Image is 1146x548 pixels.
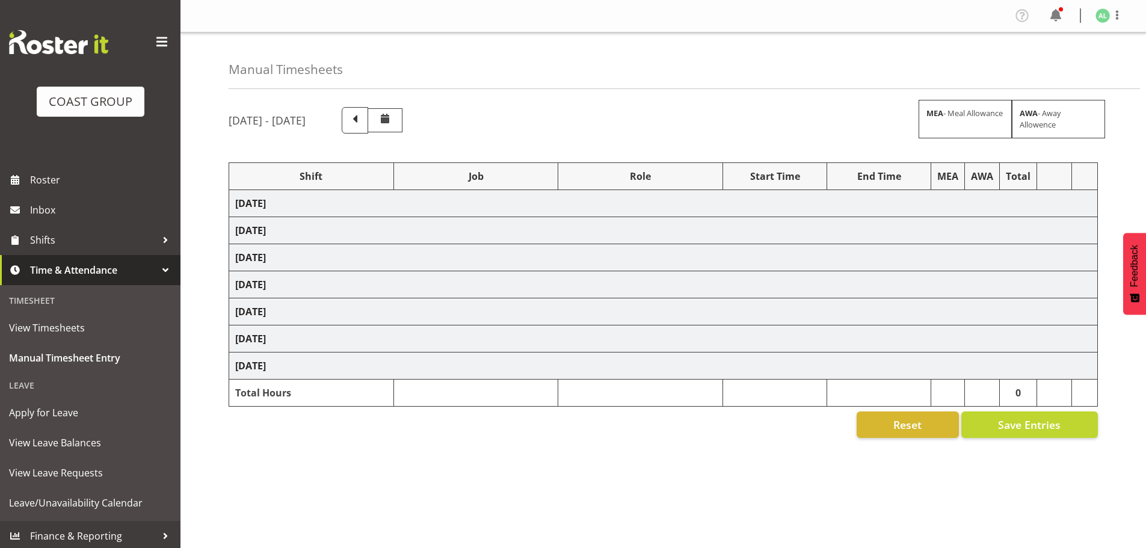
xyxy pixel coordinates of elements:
span: Inbox [30,201,174,219]
td: 0 [1000,380,1037,407]
span: Shifts [30,231,156,249]
strong: AWA [1020,108,1038,119]
span: Roster [30,171,174,189]
span: Time & Attendance [30,261,156,279]
span: Save Entries [998,417,1061,433]
div: MEA [937,169,958,183]
span: Apply for Leave [9,404,171,422]
h4: Manual Timesheets [229,63,343,76]
span: View Timesheets [9,319,171,337]
span: View Leave Balances [9,434,171,452]
img: Rosterit website logo [9,30,108,54]
div: Timesheet [3,288,177,313]
a: View Leave Balances [3,428,177,458]
div: COAST GROUP [49,93,132,111]
button: Reset [857,411,959,438]
span: Reset [893,417,922,433]
div: End Time [833,169,925,183]
strong: MEA [926,108,943,119]
span: Finance & Reporting [30,527,156,545]
a: View Leave Requests [3,458,177,488]
div: Role [564,169,716,183]
span: Feedback [1129,245,1140,287]
div: - Meal Allowance [919,100,1012,138]
td: [DATE] [229,298,1098,325]
span: Leave/Unavailability Calendar [9,494,171,512]
a: Apply for Leave [3,398,177,428]
td: Total Hours [229,380,394,407]
span: Manual Timesheet Entry [9,349,171,367]
a: Leave/Unavailability Calendar [3,488,177,518]
a: Manual Timesheet Entry [3,343,177,373]
td: [DATE] [229,217,1098,244]
div: Start Time [729,169,821,183]
td: [DATE] [229,244,1098,271]
td: [DATE] [229,271,1098,298]
td: [DATE] [229,353,1098,380]
button: Save Entries [961,411,1098,438]
div: Total [1006,169,1030,183]
div: Job [400,169,552,183]
button: Feedback - Show survey [1123,233,1146,315]
div: Shift [235,169,387,183]
div: Leave [3,373,177,398]
div: - Away Allowence [1012,100,1105,138]
span: View Leave Requests [9,464,171,482]
td: [DATE] [229,325,1098,353]
a: View Timesheets [3,313,177,343]
img: annie-lister1125.jpg [1095,8,1110,23]
td: [DATE] [229,190,1098,217]
div: AWA [971,169,993,183]
h5: [DATE] - [DATE] [229,114,306,127]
